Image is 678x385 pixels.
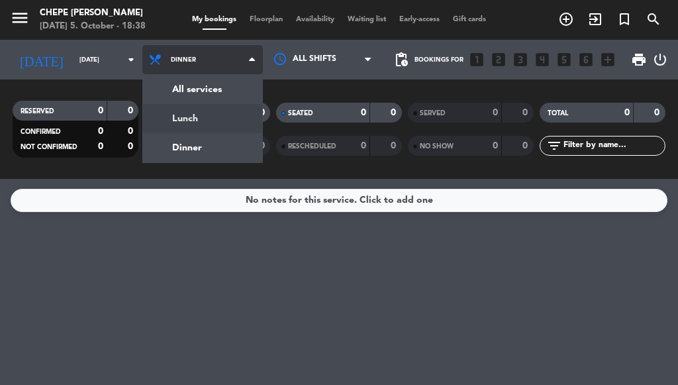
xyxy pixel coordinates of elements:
[493,141,498,150] strong: 0
[420,110,446,117] span: SERVED
[639,8,668,30] span: SEARCH
[260,108,267,117] strong: 0
[10,8,30,32] button: menu
[556,51,573,68] i: looks_5
[587,11,603,27] i: exit_to_app
[654,108,662,117] strong: 0
[246,193,433,208] div: No notes for this service. Click to add one
[490,51,507,68] i: looks_two
[128,106,136,115] strong: 0
[616,11,632,27] i: turned_in_not
[610,8,639,30] span: Special reservation
[98,106,103,115] strong: 0
[391,141,399,150] strong: 0
[21,108,54,115] span: RESERVED
[446,16,493,23] span: Gift cards
[581,8,610,30] span: WALK IN
[631,52,647,68] span: print
[393,16,446,23] span: Early-access
[128,127,136,136] strong: 0
[260,141,267,150] strong: 0
[624,108,630,117] strong: 0
[243,16,289,23] span: Floorplan
[652,40,668,80] div: LOG OUT
[562,138,665,153] input: Filter by name...
[341,16,393,23] span: Waiting list
[493,108,498,117] strong: 0
[128,142,136,151] strong: 0
[143,75,262,104] a: All services
[522,141,530,150] strong: 0
[546,138,562,154] i: filter_list
[171,56,196,64] span: Dinner
[40,20,146,33] div: [DATE] 5. October - 18:38
[185,16,243,23] span: My bookings
[143,133,262,162] a: Dinner
[512,51,529,68] i: looks_3
[288,110,313,117] span: SEATED
[289,16,341,23] span: Availability
[288,143,336,150] span: RESCHEDULED
[98,127,103,136] strong: 0
[548,110,568,117] span: TOTAL
[98,142,103,151] strong: 0
[123,52,139,68] i: arrow_drop_down
[40,7,146,20] div: Chepe [PERSON_NAME]
[21,129,61,135] span: CONFIRMED
[420,143,454,150] span: NO SHOW
[646,11,661,27] i: search
[361,141,366,150] strong: 0
[361,108,366,117] strong: 0
[143,104,262,133] a: Lunch
[558,11,574,27] i: add_circle_outline
[10,46,73,73] i: [DATE]
[652,52,668,68] i: power_settings_new
[414,56,463,64] span: Bookings for
[391,108,399,117] strong: 0
[21,144,77,150] span: NOT CONFIRMED
[522,108,530,117] strong: 0
[599,51,616,68] i: add_box
[468,51,485,68] i: looks_one
[10,8,30,28] i: menu
[577,51,595,68] i: looks_6
[552,8,581,30] span: BOOK TABLE
[534,51,551,68] i: looks_4
[393,52,409,68] span: pending_actions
